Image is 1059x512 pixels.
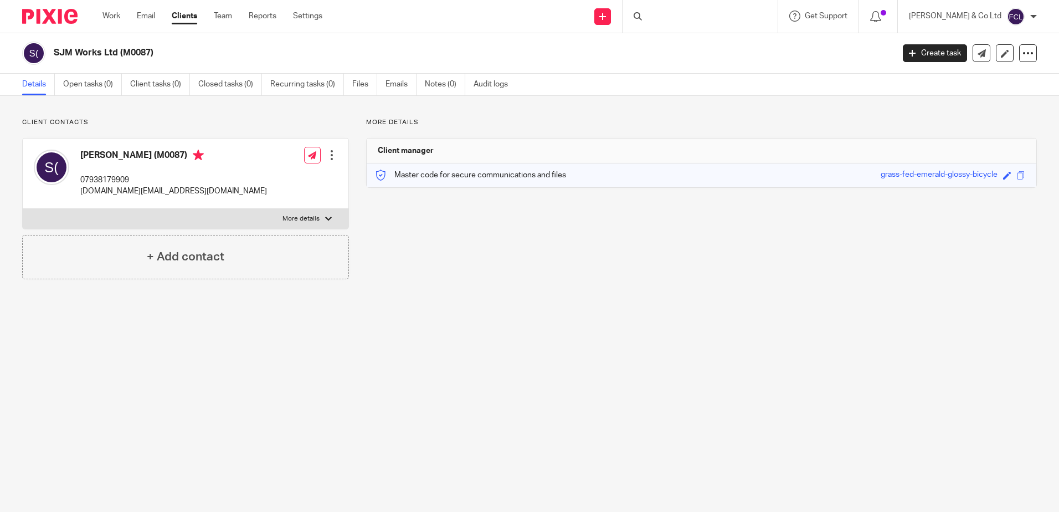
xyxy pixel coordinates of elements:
[80,175,267,186] p: 07938179909
[378,145,434,156] h3: Client manager
[996,44,1014,62] a: Edit client
[22,9,78,24] img: Pixie
[80,150,267,163] h4: [PERSON_NAME] (M0087)
[425,74,465,95] a: Notes (0)
[375,170,566,181] p: Master code for secure communications and files
[270,74,344,95] a: Recurring tasks (0)
[214,11,232,22] a: Team
[293,11,322,22] a: Settings
[130,74,190,95] a: Client tasks (0)
[22,74,55,95] a: Details
[385,74,417,95] a: Emails
[1017,171,1025,180] span: Copy to clipboard
[34,150,69,185] img: svg%3E
[147,248,224,265] h4: + Add contact
[22,42,45,65] img: svg%3E
[1007,8,1025,25] img: svg%3E
[909,11,1001,22] p: [PERSON_NAME] & Co Ltd
[193,150,204,161] i: Primary
[881,169,998,182] div: grass-fed-emerald-glossy-bicycle
[903,44,967,62] a: Create task
[198,74,262,95] a: Closed tasks (0)
[352,74,377,95] a: Files
[249,11,276,22] a: Reports
[54,47,719,59] h2: SJM Works Ltd (M0087)
[474,74,516,95] a: Audit logs
[973,44,990,62] a: Send new email
[1003,171,1011,180] span: Edit code
[172,11,197,22] a: Clients
[366,118,1037,127] p: More details
[805,12,847,20] span: Get Support
[80,186,267,197] p: [DOMAIN_NAME][EMAIL_ADDRESS][DOMAIN_NAME]
[282,214,320,223] p: More details
[63,74,122,95] a: Open tasks (0)
[137,11,155,22] a: Email
[22,118,349,127] p: Client contacts
[102,11,120,22] a: Work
